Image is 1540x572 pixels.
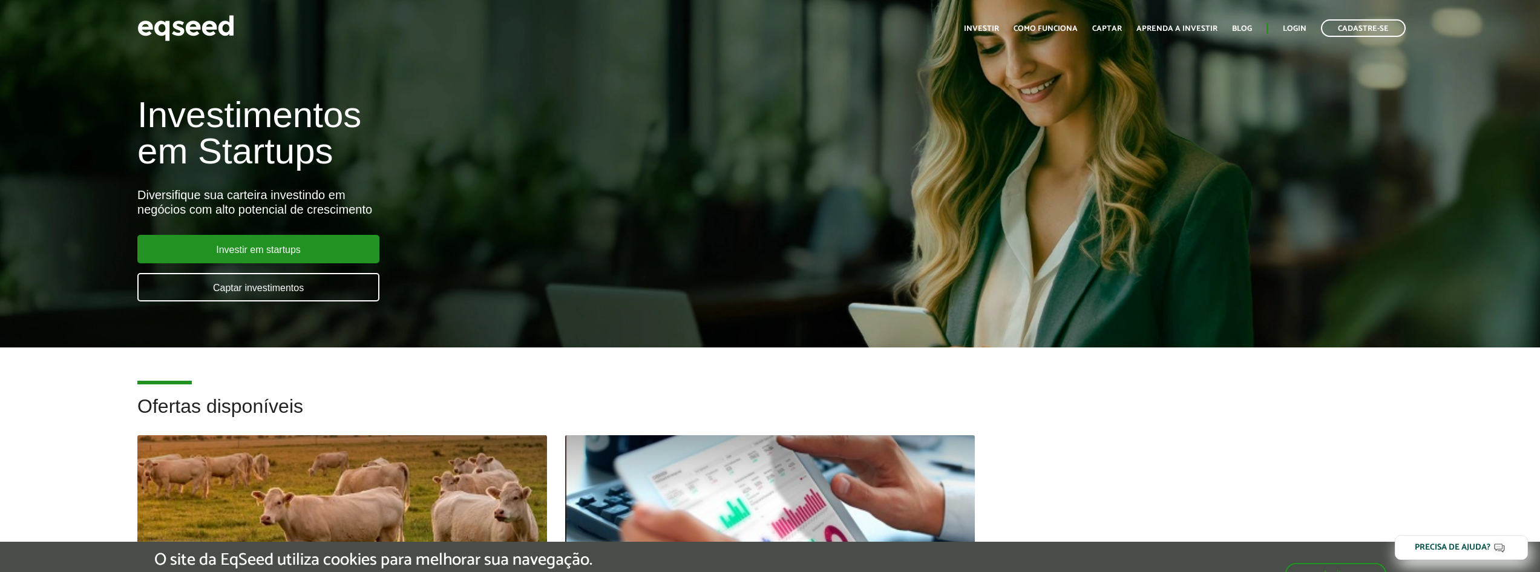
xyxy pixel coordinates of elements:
[1136,25,1217,33] a: Aprenda a investir
[137,12,234,44] img: EqSeed
[964,25,999,33] a: Investir
[137,273,379,301] a: Captar investimentos
[137,396,1403,435] h2: Ofertas disponíveis
[1092,25,1122,33] a: Captar
[1321,19,1406,37] a: Cadastre-se
[1014,25,1078,33] a: Como funciona
[1232,25,1252,33] a: Blog
[137,97,890,169] h1: Investimentos em Startups
[154,551,592,570] h5: O site da EqSeed utiliza cookies para melhorar sua navegação.
[137,235,379,263] a: Investir em startups
[1283,25,1306,33] a: Login
[137,188,890,217] div: Diversifique sua carteira investindo em negócios com alto potencial de crescimento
